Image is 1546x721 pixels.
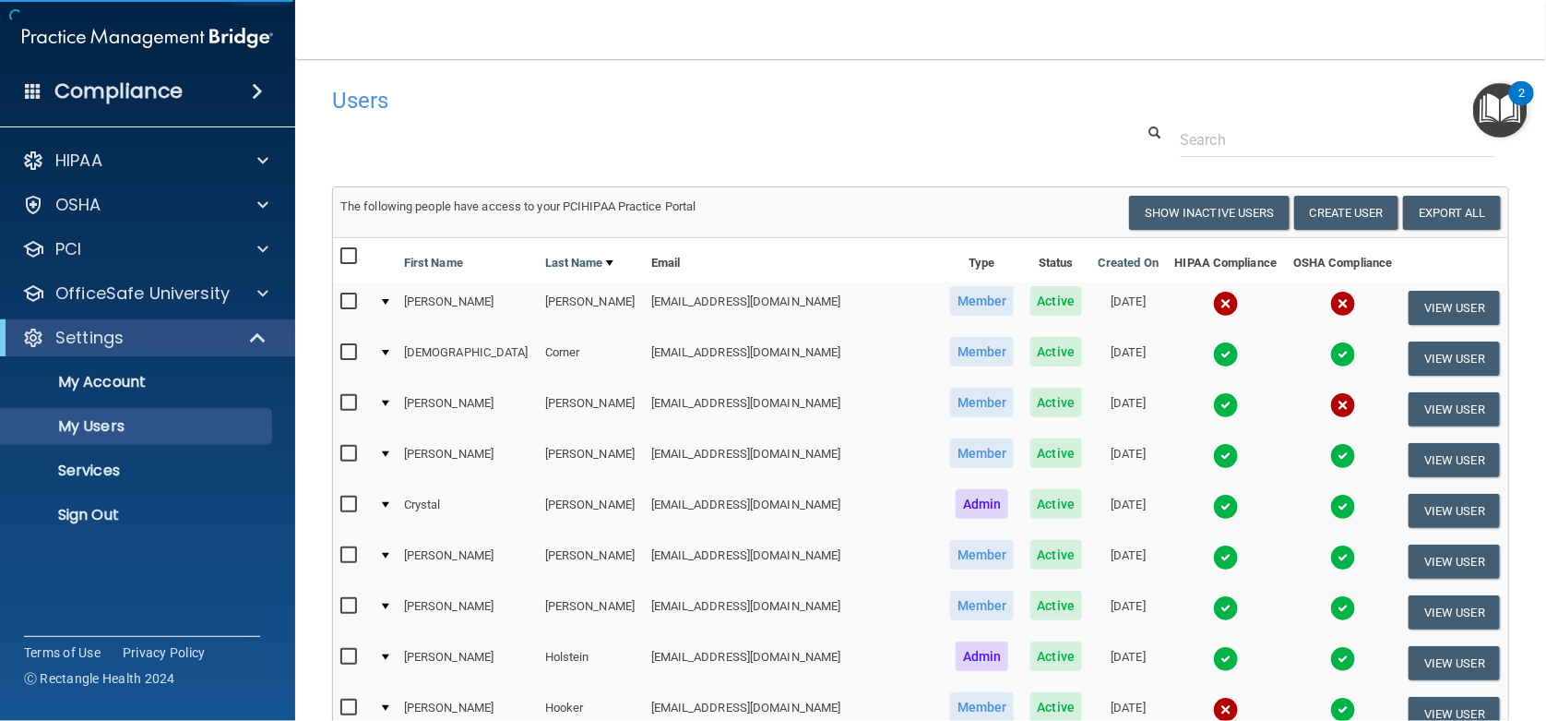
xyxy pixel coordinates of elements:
[1409,342,1500,376] button: View User
[538,587,644,638] td: [PERSON_NAME]
[1213,443,1239,469] img: tick.e7d51cea.svg
[1129,196,1290,230] button: Show Inactive Users
[1090,384,1167,435] td: [DATE]
[644,536,943,587] td: [EMAIL_ADDRESS][DOMAIN_NAME]
[538,282,644,333] td: [PERSON_NAME]
[1030,337,1083,367] span: Active
[1213,342,1239,367] img: tick.e7d51cea.svg
[55,150,102,172] p: HIPAA
[644,282,943,333] td: [EMAIL_ADDRESS][DOMAIN_NAME]
[1213,494,1239,520] img: tick.e7d51cea.svg
[1330,443,1356,469] img: tick.e7d51cea.svg
[1030,388,1083,417] span: Active
[1090,638,1167,689] td: [DATE]
[644,638,943,689] td: [EMAIL_ADDRESS][DOMAIN_NAME]
[538,486,644,536] td: [PERSON_NAME]
[55,327,124,349] p: Settings
[397,282,538,333] td: [PERSON_NAME]
[1213,646,1239,672] img: tick.e7d51cea.svg
[1403,196,1501,230] a: Export All
[950,337,1015,367] span: Member
[1098,252,1159,274] a: Created On
[1213,545,1239,571] img: tick.e7d51cea.svg
[24,669,175,688] span: Ⓒ Rectangle Health 2024
[22,327,268,349] a: Settings
[1090,536,1167,587] td: [DATE]
[1294,196,1398,230] button: Create User
[24,643,101,662] a: Terms of Use
[1022,238,1090,282] th: Status
[12,373,264,391] p: My Account
[956,489,1009,519] span: Admin
[1090,333,1167,384] td: [DATE]
[22,19,273,56] img: PMB logo
[1330,392,1356,418] img: cross.ca9f0e7f.svg
[397,384,538,435] td: [PERSON_NAME]
[950,388,1015,417] span: Member
[1030,642,1083,671] span: Active
[1090,435,1167,486] td: [DATE]
[55,194,101,216] p: OSHA
[1090,486,1167,536] td: [DATE]
[54,78,183,104] h4: Compliance
[397,333,538,384] td: [DEMOGRAPHIC_DATA]
[538,435,644,486] td: [PERSON_NAME]
[332,89,1007,113] h4: Users
[123,643,206,662] a: Privacy Policy
[956,642,1009,671] span: Admin
[950,540,1015,570] span: Member
[644,384,943,435] td: [EMAIL_ADDRESS][DOMAIN_NAME]
[950,591,1015,620] span: Member
[55,282,230,305] p: OfficeSafe University
[1213,595,1239,621] img: tick.e7d51cea.svg
[950,439,1015,468] span: Member
[397,536,538,587] td: [PERSON_NAME]
[397,587,538,638] td: [PERSON_NAME]
[644,333,943,384] td: [EMAIL_ADDRESS][DOMAIN_NAME]
[340,199,696,213] span: The following people have access to your PCIHIPAA Practice Portal
[644,238,943,282] th: Email
[1213,392,1239,418] img: tick.e7d51cea.svg
[12,417,264,436] p: My Users
[1030,286,1083,316] span: Active
[1409,494,1500,528] button: View User
[1227,591,1524,664] iframe: Drift Widget Chat Controller
[1030,540,1083,570] span: Active
[545,252,613,274] a: Last Name
[1030,489,1083,519] span: Active
[644,435,943,486] td: [EMAIL_ADDRESS][DOMAIN_NAME]
[538,638,644,689] td: Holstein
[1167,238,1285,282] th: HIPAA Compliance
[1330,545,1356,571] img: tick.e7d51cea.svg
[1409,545,1500,579] button: View User
[1409,291,1500,325] button: View User
[397,486,538,536] td: Crystal
[942,238,1022,282] th: Type
[1090,282,1167,333] td: [DATE]
[1180,123,1495,157] input: Search
[950,286,1015,316] span: Member
[644,587,943,638] td: [EMAIL_ADDRESS][DOMAIN_NAME]
[1090,587,1167,638] td: [DATE]
[1285,238,1400,282] th: OSHA Compliance
[1518,93,1525,117] div: 2
[22,282,268,305] a: OfficeSafe University
[22,238,268,260] a: PCI
[538,333,644,384] td: Corner
[12,462,264,480] p: Services
[1030,591,1083,620] span: Active
[22,150,268,172] a: HIPAA
[1409,392,1500,427] button: View User
[538,536,644,587] td: [PERSON_NAME]
[644,486,943,536] td: [EMAIL_ADDRESS][DOMAIN_NAME]
[1213,291,1239,317] img: cross.ca9f0e7f.svg
[1030,439,1083,468] span: Active
[1409,443,1500,477] button: View User
[1330,291,1356,317] img: cross.ca9f0e7f.svg
[1330,342,1356,367] img: tick.e7d51cea.svg
[12,506,264,524] p: Sign Out
[1473,83,1528,138] button: Open Resource Center, 2 new notifications
[404,252,463,274] a: First Name
[538,384,644,435] td: [PERSON_NAME]
[397,435,538,486] td: [PERSON_NAME]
